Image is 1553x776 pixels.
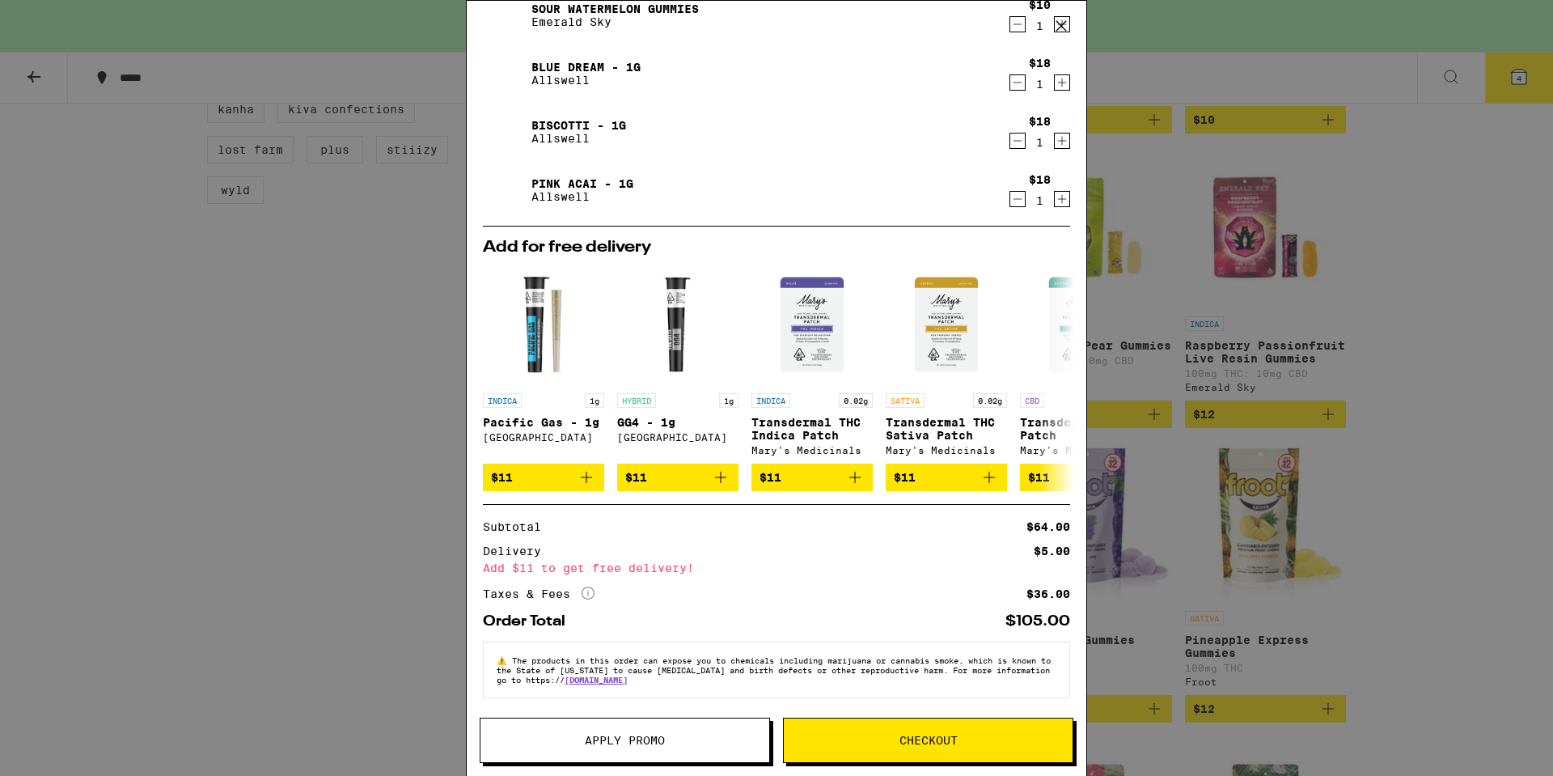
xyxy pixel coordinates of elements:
span: $11 [625,471,647,484]
span: $11 [491,471,513,484]
div: Subtotal [483,521,552,532]
p: GG4 - 1g [617,416,738,429]
p: 1g [719,393,738,408]
span: The products in this order can expose you to chemicals including marijuana or cannabis smoke, whi... [497,655,1051,685]
p: INDICA [751,393,790,408]
button: Checkout [783,718,1073,763]
img: Blue Dream - 1g [483,51,528,96]
div: [GEOGRAPHIC_DATA] [483,432,604,443]
div: $64.00 [1026,521,1070,532]
p: INDICA [483,393,522,408]
a: Biscotti - 1g [531,119,626,132]
p: SATIVA [886,393,925,408]
button: Add to bag [886,464,1007,491]
a: Open page for Pacific Gas - 1g from Fog City Farms [483,264,604,464]
button: Decrement [1009,16,1026,32]
div: $105.00 [1005,614,1070,629]
span: ⚠️ [497,655,512,665]
div: 1 [1029,136,1051,149]
div: [GEOGRAPHIC_DATA] [617,432,738,443]
img: Pink Acai - 1g [483,167,528,213]
button: Decrement [1009,133,1026,149]
a: Open page for Transdermal CBD Patch from Mary's Medicinals [1020,264,1141,464]
div: $36.00 [1026,588,1070,600]
button: Increment [1054,133,1070,149]
p: 0.02g [839,393,873,408]
div: 1 [1029,78,1051,91]
span: $11 [1028,471,1050,484]
p: 1g [585,393,604,408]
div: 1 [1029,194,1051,207]
p: 0.02g [973,393,1007,408]
div: Mary's Medicinals [751,445,873,456]
div: Delivery [483,545,552,557]
p: Emerald Sky [531,15,699,28]
p: CBD [1020,393,1044,408]
a: Pink Acai - 1g [531,177,633,190]
span: $11 [894,471,916,484]
a: [DOMAIN_NAME] [565,675,628,685]
div: Taxes & Fees [483,587,595,601]
p: Pacific Gas - 1g [483,416,604,429]
button: Add to bag [751,464,873,491]
h2: Add for free delivery [483,240,1070,256]
p: Allswell [531,74,641,87]
p: Allswell [531,190,633,203]
p: Allswell [531,132,626,145]
a: Open page for GG4 - 1g from Fog City Farms [617,264,738,464]
span: $11 [760,471,781,484]
p: Transdermal CBD Patch [1020,416,1141,442]
span: Checkout [899,735,958,746]
div: Mary's Medicinals [1020,445,1141,456]
a: Blue Dream - 1g [531,61,641,74]
a: Open page for Transdermal THC Sativa Patch from Mary's Medicinals [886,264,1007,464]
p: Transdermal THC Sativa Patch [886,416,1007,442]
button: Add to bag [617,464,738,491]
div: $18 [1029,173,1051,186]
button: Apply Promo [480,718,770,763]
img: Mary's Medicinals - Transdermal THC Indica Patch [751,264,873,385]
button: Add to bag [1020,464,1141,491]
button: Decrement [1009,74,1026,91]
a: Sour Watermelon Gummies [531,2,699,15]
img: Mary's Medicinals - Transdermal CBD Patch [1020,264,1141,385]
div: $18 [1029,57,1051,70]
button: Increment [1054,191,1070,207]
span: Apply Promo [585,735,665,746]
span: Hi. Need any help? [10,11,116,24]
p: Transdermal THC Indica Patch [751,416,873,442]
button: Increment [1054,74,1070,91]
p: HYBRID [617,393,656,408]
img: Biscotti - 1g [483,109,528,155]
a: Open page for Transdermal THC Indica Patch from Mary's Medicinals [751,264,873,464]
div: $5.00 [1034,545,1070,557]
button: Decrement [1009,191,1026,207]
img: Fog City Farms - GG4 - 1g [617,264,738,385]
div: 1 [1029,19,1051,32]
img: Fog City Farms - Pacific Gas - 1g [483,264,604,385]
img: Mary's Medicinals - Transdermal THC Sativa Patch [886,264,1007,385]
div: Add $11 to get free delivery! [483,562,1070,574]
div: $18 [1029,115,1051,128]
div: Order Total [483,614,577,629]
button: Add to bag [483,464,604,491]
div: Mary's Medicinals [886,445,1007,456]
